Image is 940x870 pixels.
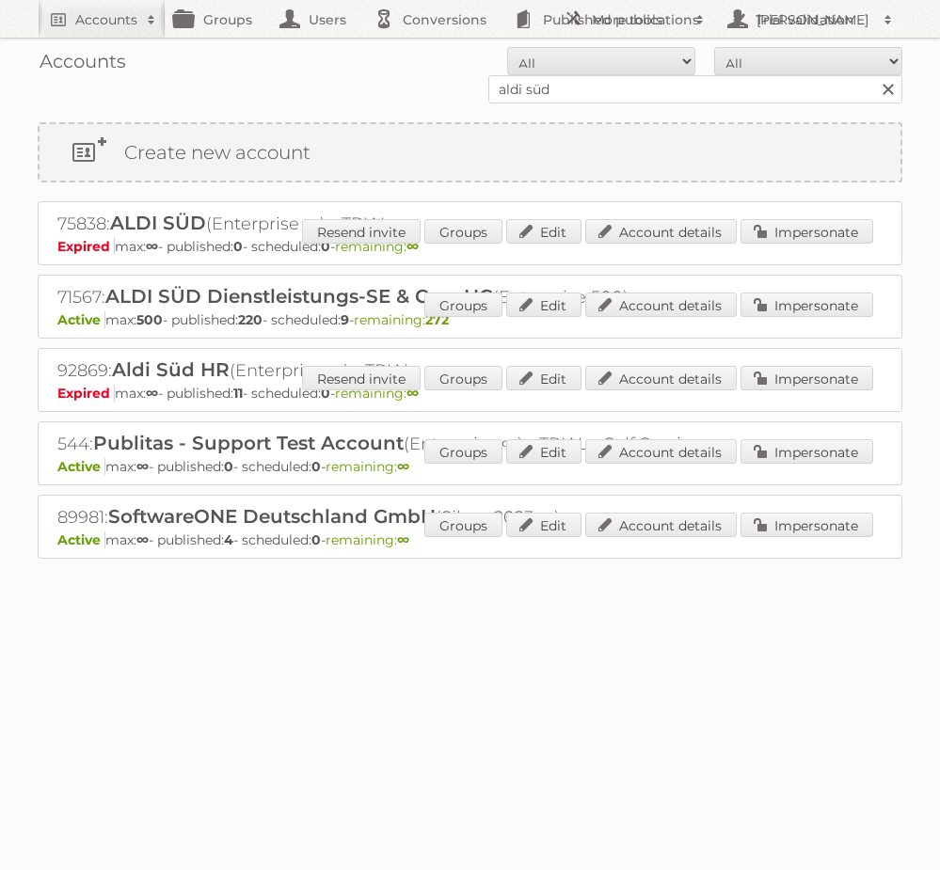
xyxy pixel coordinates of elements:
strong: 11 [233,385,243,402]
p: max: - published: - scheduled: - [57,385,883,402]
strong: ∞ [397,531,409,548]
a: Account details [585,513,737,537]
a: Resend invite [302,219,421,244]
strong: 0 [233,238,243,255]
a: Impersonate [741,293,873,317]
strong: ∞ [146,238,158,255]
a: Impersonate [741,513,873,537]
a: Groups [424,439,502,464]
p: max: - published: - scheduled: - [57,238,883,255]
h2: 544: (Enterprise ∞) - TRIAL - Self Service [57,432,716,456]
a: Create new account [40,124,900,181]
h2: [PERSON_NAME] [752,10,874,29]
span: Active [57,311,105,328]
strong: ∞ [146,385,158,402]
strong: 220 [238,311,263,328]
a: Account details [585,293,737,317]
strong: ∞ [136,531,149,548]
span: ALDI SÜD [110,212,206,234]
h2: More tools [592,10,686,29]
span: ALDI SÜD Dienstleistungs-SE & Co. oHG [105,285,493,308]
strong: 0 [224,458,233,475]
a: Impersonate [741,366,873,390]
strong: ∞ [397,458,409,475]
strong: 4 [224,531,233,548]
a: Groups [424,293,502,317]
a: Edit [506,293,582,317]
a: Groups [424,513,502,537]
a: Edit [506,513,582,537]
strong: 0 [311,458,321,475]
a: Edit [506,439,582,464]
a: Account details [585,439,737,464]
a: Edit [506,366,582,390]
strong: ∞ [136,458,149,475]
strong: 500 [136,311,163,328]
span: Aldi Süd HR [112,358,230,381]
strong: 9 [341,311,349,328]
h2: 71567: (Enterprise 500) [57,285,716,309]
strong: 0 [311,531,321,548]
span: Active [57,531,105,548]
a: Edit [506,219,582,244]
a: Groups [424,219,502,244]
h2: 89981: (Silver-2023 ∞) [57,505,716,530]
span: remaining: [354,311,449,328]
a: Account details [585,366,737,390]
h2: 75838: (Enterprise ∞) - TRIAL [57,212,716,236]
span: SoftwareONE Deutschland GmbH [108,505,436,528]
a: Resend invite [302,366,421,390]
p: max: - published: - scheduled: - [57,311,883,328]
a: Impersonate [741,219,873,244]
p: max: - published: - scheduled: - [57,458,883,475]
span: Expired [57,238,115,255]
span: Expired [57,385,115,402]
h2: Accounts [75,10,137,29]
p: max: - published: - scheduled: - [57,531,883,548]
span: Active [57,458,105,475]
span: Publitas - Support Test Account [93,432,404,454]
a: Groups [424,366,502,390]
h2: 92869: (Enterprise ∞) - TRIAL [57,358,716,383]
a: Account details [585,219,737,244]
span: remaining: [326,458,409,475]
a: Impersonate [741,439,873,464]
span: remaining: [326,531,409,548]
